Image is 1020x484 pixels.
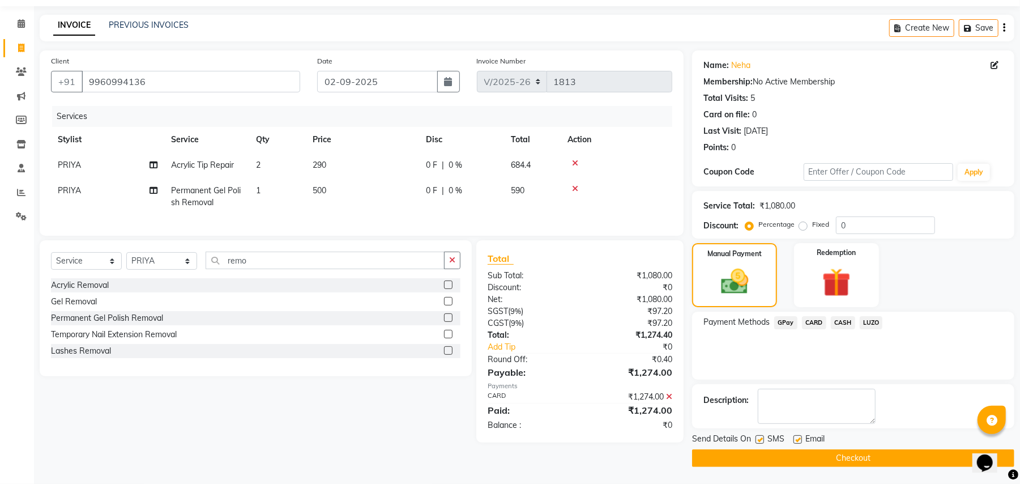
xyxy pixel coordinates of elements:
[53,15,95,36] a: INVOICE
[758,219,795,230] label: Percentage
[580,354,681,366] div: ₹0.40
[580,317,681,329] div: ₹97.20
[703,109,750,121] div: Card on file:
[504,127,561,152] th: Total
[703,60,729,71] div: Name:
[479,419,580,431] div: Balance :
[313,185,326,196] span: 500
[313,160,326,170] span: 290
[479,366,580,379] div: Payable:
[51,71,83,92] button: +91
[712,266,757,298] img: _cash.svg
[972,439,1009,473] iframe: chat widget
[804,163,953,181] input: Enter Offer / Coupon Code
[580,404,681,417] div: ₹1,274.00
[51,312,163,324] div: Permanent Gel Polish Removal
[419,127,504,152] th: Disc
[51,296,97,308] div: Gel Removal
[51,127,164,152] th: Stylist
[580,282,681,294] div: ₹0
[58,160,81,170] span: PRIYA
[580,366,681,379] div: ₹1,274.00
[477,56,526,66] label: Invoice Number
[831,316,855,329] span: CASH
[488,381,672,391] div: Payments
[249,127,306,152] th: Qty
[479,404,580,417] div: Paid:
[51,345,111,357] div: Lashes Removal
[774,316,797,329] span: GPay
[426,185,437,197] span: 0 F
[580,305,681,317] div: ₹97.20
[692,433,751,447] span: Send Details On
[479,341,597,353] a: Add Tip
[479,391,580,403] div: CARD
[479,317,580,329] div: ( )
[580,329,681,341] div: ₹1,274.40
[703,316,770,328] span: Payment Methods
[707,249,762,259] label: Manual Payment
[597,341,681,353] div: ₹0
[479,282,580,294] div: Discount:
[580,391,681,403] div: ₹1,274.00
[561,127,672,152] th: Action
[256,185,261,196] span: 1
[479,329,580,341] div: Total:
[82,71,300,92] input: Search by Name/Mobile/Email/Code
[171,160,234,170] span: Acrylic Tip Repair
[805,433,825,447] span: Email
[479,354,580,366] div: Round Off:
[802,316,826,329] span: CARD
[109,20,189,30] a: PREVIOUS INVOICES
[479,305,580,317] div: ( )
[703,125,741,137] div: Last Visit:
[580,294,681,305] div: ₹1,080.00
[164,127,249,152] th: Service
[703,200,755,212] div: Service Total:
[511,160,531,170] span: 684.4
[488,306,508,316] span: SGST
[703,76,1003,88] div: No Active Membership
[580,270,681,282] div: ₹1,080.00
[52,106,681,127] div: Services
[51,279,109,291] div: Acrylic Removal
[449,159,462,171] span: 0 %
[171,185,241,207] span: Permanent Gel Polish Removal
[442,185,444,197] span: |
[703,166,803,178] div: Coupon Code
[767,433,784,447] span: SMS
[959,19,998,37] button: Save
[752,109,757,121] div: 0
[306,127,419,152] th: Price
[958,164,990,181] button: Apply
[511,185,524,196] span: 590
[860,316,883,329] span: LUZO
[703,92,748,104] div: Total Visits:
[256,160,261,170] span: 2
[488,253,514,265] span: Total
[703,220,739,232] div: Discount:
[703,142,729,154] div: Points:
[703,76,753,88] div: Membership:
[731,142,736,154] div: 0
[511,319,522,328] span: 9%
[58,185,81,196] span: PRIYA
[692,449,1014,467] button: Checkout
[889,19,954,37] button: Create New
[206,252,445,269] input: Search or Scan
[442,159,444,171] span: |
[812,219,829,230] label: Fixed
[426,159,437,171] span: 0 F
[510,307,521,316] span: 9%
[317,56,332,66] label: Date
[488,318,509,328] span: CGST
[813,265,860,300] img: _gift.svg
[750,92,755,104] div: 5
[703,394,749,406] div: Description:
[51,56,69,66] label: Client
[731,60,750,71] a: Neha
[759,200,795,212] div: ₹1,080.00
[51,329,177,341] div: Temporary Nail Extension Removal
[449,185,462,197] span: 0 %
[744,125,768,137] div: [DATE]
